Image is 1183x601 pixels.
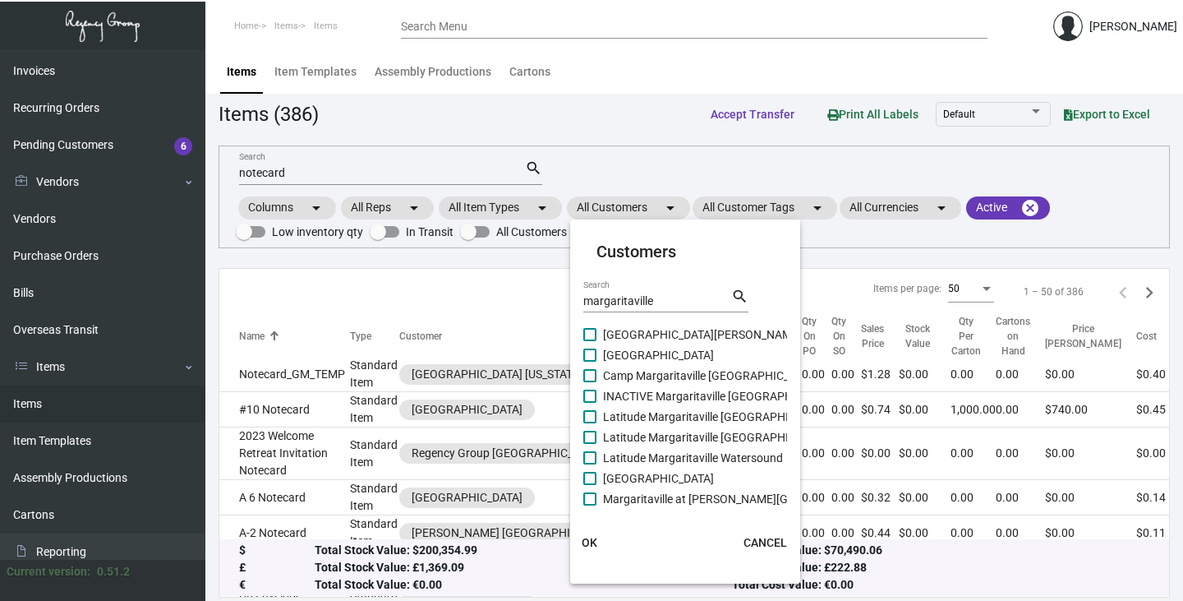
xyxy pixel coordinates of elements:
[603,407,831,427] span: Latitude Margaritaville [GEOGRAPHIC_DATA]
[731,287,748,307] mat-icon: search
[97,563,130,580] div: 0.51.2
[743,536,787,549] span: CANCEL
[603,366,819,386] span: Camp Margaritaville [GEOGRAPHIC_DATA]
[603,489,887,509] span: Margaritaville at [PERSON_NAME][GEOGRAPHIC_DATA]
[582,536,597,549] span: OK
[730,528,800,557] button: CANCEL
[7,563,90,580] div: Current version:
[603,345,714,365] span: [GEOGRAPHIC_DATA]
[564,528,616,557] button: OK
[603,469,714,488] span: [GEOGRAPHIC_DATA]
[603,448,783,468] span: Latitude Margaritaville Watersound
[603,386,839,406] span: INACTIVE Margaritaville [GEOGRAPHIC_DATA]
[596,239,774,264] mat-card-title: Customers
[603,428,831,447] span: Latitude Margaritaville [GEOGRAPHIC_DATA]
[603,325,802,344] span: [GEOGRAPHIC_DATA][PERSON_NAME]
